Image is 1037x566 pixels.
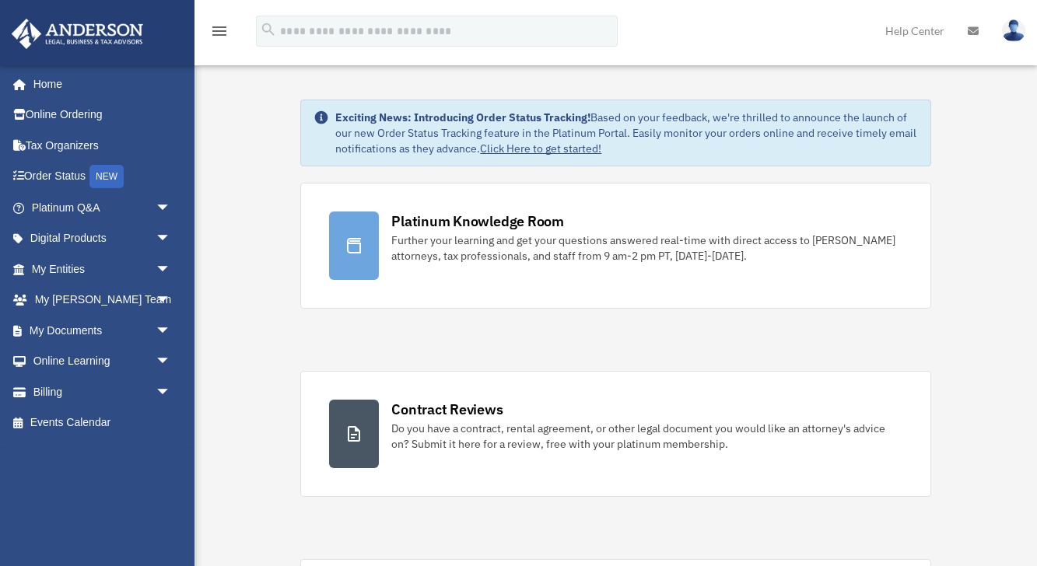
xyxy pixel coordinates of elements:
[335,110,917,156] div: Based on your feedback, we're thrilled to announce the launch of our new Order Status Tracking fe...
[11,100,194,131] a: Online Ordering
[391,421,902,452] div: Do you have a contract, rental agreement, or other legal document you would like an attorney's ad...
[89,165,124,188] div: NEW
[7,19,148,49] img: Anderson Advisors Platinum Portal
[156,192,187,224] span: arrow_drop_down
[11,130,194,161] a: Tax Organizers
[391,211,564,231] div: Platinum Knowledge Room
[156,253,187,285] span: arrow_drop_down
[156,315,187,347] span: arrow_drop_down
[1002,19,1025,42] img: User Pic
[391,232,902,264] div: Further your learning and get your questions answered real-time with direct access to [PERSON_NAM...
[11,315,194,346] a: My Documentsarrow_drop_down
[391,400,503,419] div: Contract Reviews
[156,346,187,378] span: arrow_drop_down
[210,22,229,40] i: menu
[11,285,194,316] a: My [PERSON_NAME] Teamarrow_drop_down
[11,253,194,285] a: My Entitiesarrow_drop_down
[11,407,194,438] a: Events Calendar
[210,27,229,40] a: menu
[11,68,187,100] a: Home
[11,161,194,193] a: Order StatusNEW
[300,183,930,309] a: Platinum Knowledge Room Further your learning and get your questions answered real-time with dire...
[11,223,194,254] a: Digital Productsarrow_drop_down
[11,346,194,377] a: Online Learningarrow_drop_down
[156,376,187,408] span: arrow_drop_down
[260,21,277,38] i: search
[11,376,194,407] a: Billingarrow_drop_down
[11,192,194,223] a: Platinum Q&Aarrow_drop_down
[156,223,187,255] span: arrow_drop_down
[480,141,601,155] a: Click Here to get started!
[156,285,187,316] span: arrow_drop_down
[300,371,930,497] a: Contract Reviews Do you have a contract, rental agreement, or other legal document you would like...
[335,110,590,124] strong: Exciting News: Introducing Order Status Tracking!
